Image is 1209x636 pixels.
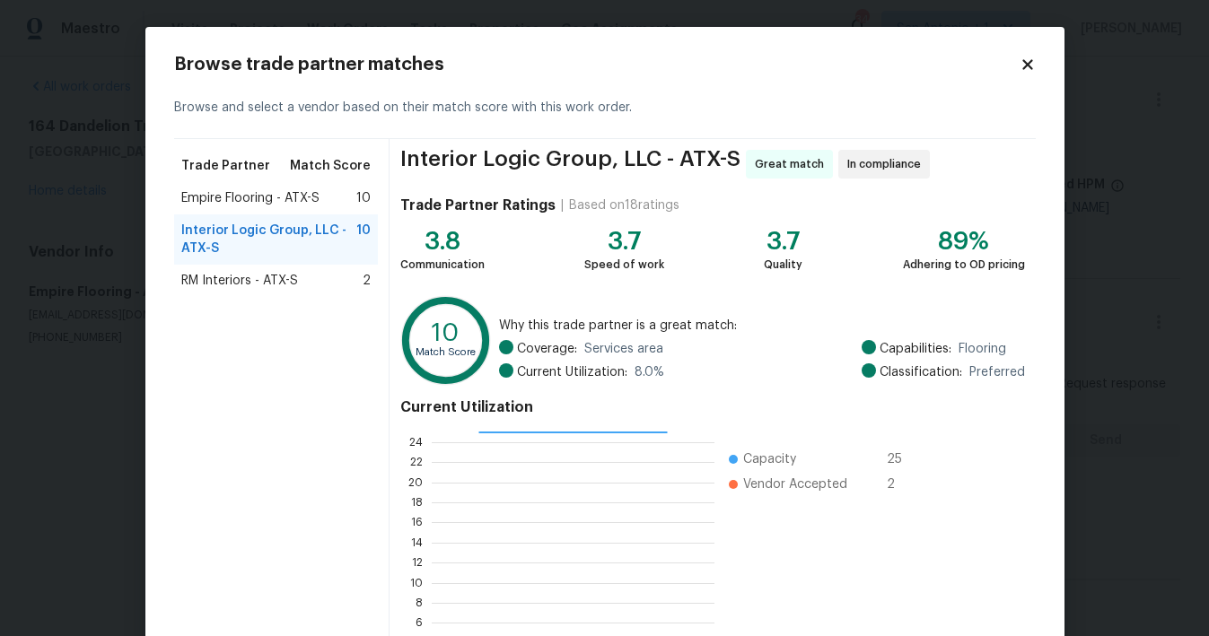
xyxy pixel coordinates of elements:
span: Vendor Accepted [743,475,847,493]
text: 10 [410,578,423,588]
span: Preferred [969,363,1025,381]
text: 20 [408,477,423,488]
span: 2 [887,475,916,493]
h4: Current Utilization [400,398,1024,416]
span: Interior Logic Group, LLC - ATX-S [181,222,357,257]
span: Interior Logic Group, LLC - ATX-S [400,150,740,179]
text: Match Score [416,347,477,357]
div: Quality [764,256,802,274]
span: RM Interiors - ATX-S [181,272,298,290]
text: 18 [411,497,423,508]
span: Classification: [880,363,962,381]
text: 12 [412,557,423,568]
text: 6 [416,618,423,629]
span: Capacity [743,450,796,468]
span: 2 [363,272,371,290]
div: Communication [400,256,485,274]
span: In compliance [847,155,928,173]
span: Coverage: [517,340,577,358]
span: 25 [887,450,916,468]
span: Trade Partner [181,157,270,175]
div: Adhering to OD pricing [903,256,1025,274]
span: Great match [755,155,831,173]
span: Flooring [959,340,1006,358]
span: Services area [584,340,663,358]
span: Current Utilization: [517,363,627,381]
text: 14 [411,537,423,548]
span: 8.0 % [635,363,664,381]
div: 3.7 [584,232,664,250]
div: 89% [903,232,1025,250]
text: 16 [411,518,423,528]
text: 10 [433,320,460,345]
text: 22 [410,457,423,467]
text: 8 [416,597,423,608]
span: 10 [356,189,371,207]
div: 3.8 [400,232,485,250]
span: Why this trade partner is a great match: [499,317,1025,335]
span: Match Score [290,157,371,175]
div: Browse and select a vendor based on their match score with this work order. [174,77,1036,139]
div: Speed of work [584,256,664,274]
text: 24 [409,437,423,448]
h2: Browse trade partner matches [174,56,1020,74]
div: Based on 18 ratings [569,196,679,214]
span: 10 [356,222,371,257]
div: | [556,196,569,214]
span: Empire Flooring - ATX-S [181,189,320,207]
span: Capabilities: [880,340,951,358]
h4: Trade Partner Ratings [400,196,556,214]
div: 3.7 [764,232,802,250]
